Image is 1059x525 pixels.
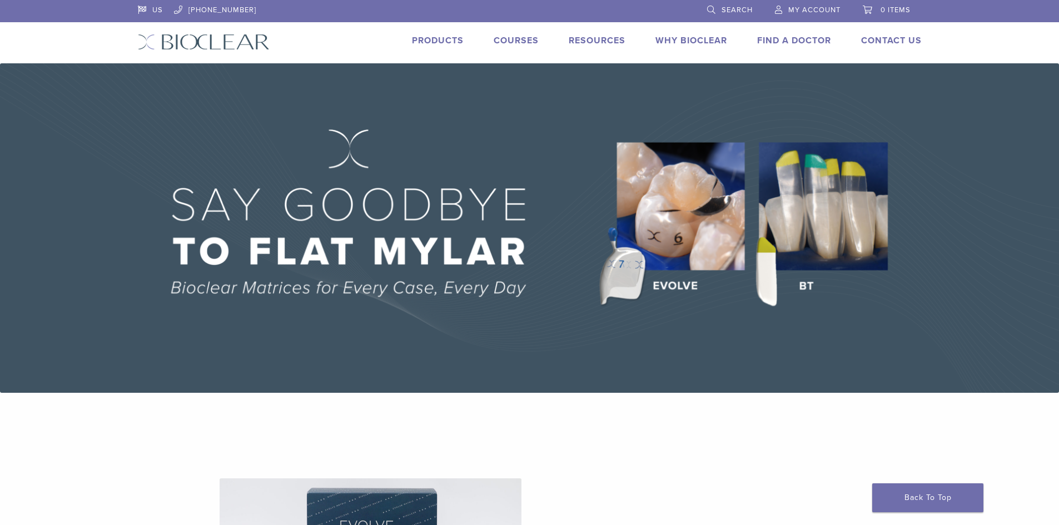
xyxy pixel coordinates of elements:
[138,34,270,50] img: Bioclear
[861,35,922,46] a: Contact Us
[412,35,464,46] a: Products
[722,6,753,14] span: Search
[494,35,539,46] a: Courses
[569,35,625,46] a: Resources
[655,35,727,46] a: Why Bioclear
[788,6,841,14] span: My Account
[757,35,831,46] a: Find A Doctor
[872,483,983,512] a: Back To Top
[881,6,911,14] span: 0 items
